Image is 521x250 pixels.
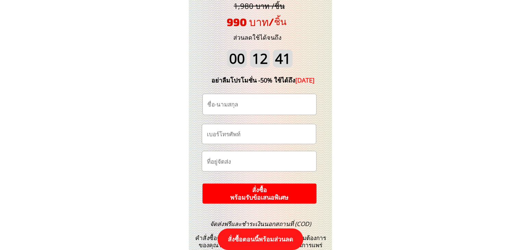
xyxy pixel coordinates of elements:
[218,228,303,250] p: สั่งซื้อตอนนี้พร้อมส่วนลด
[202,184,317,204] p: สั่งซื้อ พร้อมรับข้อเสนอพิเศษ
[210,220,311,228] span: จัดส่งฟรีและชำระเงินนอกสถานที่ (COD)
[227,15,269,28] span: 990 บาท
[295,76,314,84] span: [DATE]
[269,16,286,27] span: /ชิ้น
[205,151,313,171] input: ที่อยู่จัดส่ง
[234,1,285,11] span: 1,980 บาท /ชิ้น
[224,33,291,42] h3: ส่วนลดใช้ได้จนถึง
[205,124,313,144] input: เบอร์โทรศัพท์
[206,94,313,115] input: ชื่อ-นามสกุล
[201,75,325,85] div: อย่าลืมโปรโมชั่น -50% ใช้ได้ถึง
